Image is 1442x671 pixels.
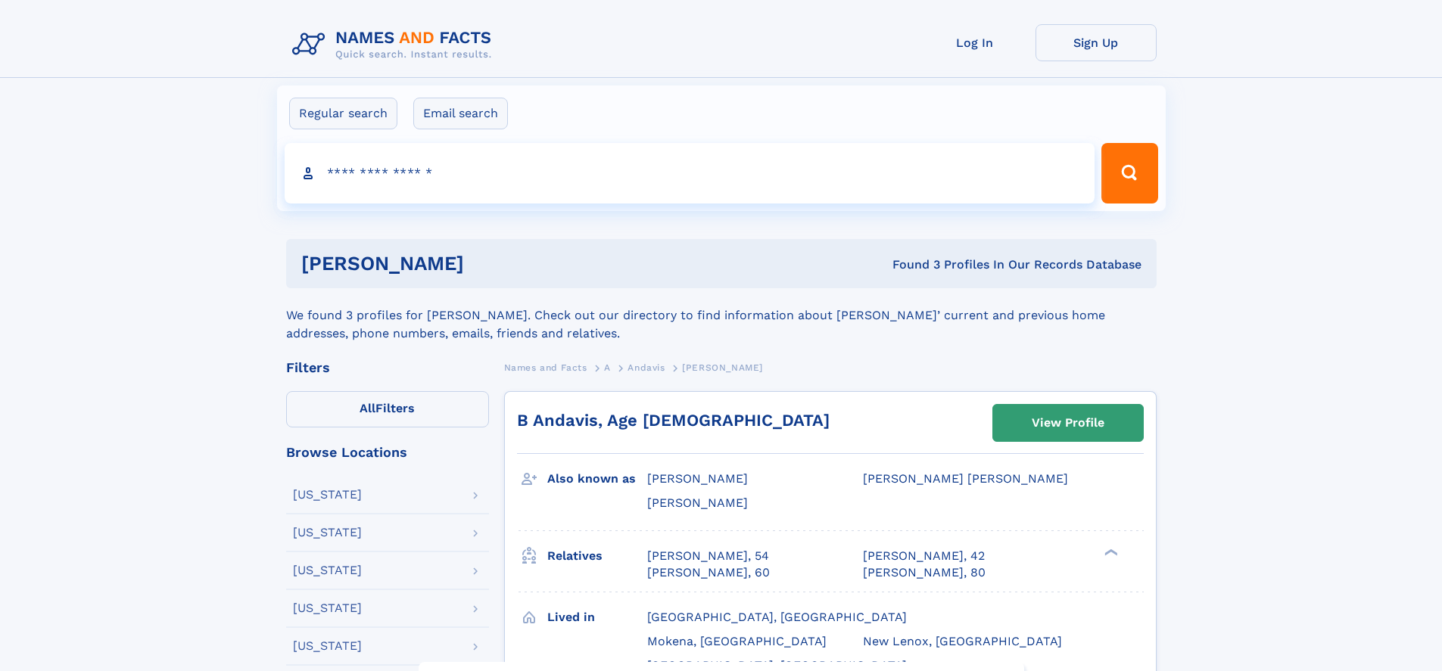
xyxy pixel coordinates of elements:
span: [GEOGRAPHIC_DATA], [GEOGRAPHIC_DATA] [647,610,907,624]
span: Andavis [628,362,665,373]
div: View Profile [1032,405,1104,440]
h3: Also known as [547,466,647,492]
a: B Andavis, Age [DEMOGRAPHIC_DATA] [517,411,830,430]
a: [PERSON_NAME], 54 [647,548,769,564]
a: View Profile [993,405,1143,441]
a: Andavis [628,358,665,377]
input: search input [285,143,1095,203]
h3: Lived in [547,604,647,630]
span: New Lenox, [GEOGRAPHIC_DATA] [863,634,1062,648]
a: [PERSON_NAME], 42 [863,548,985,564]
span: [PERSON_NAME] [PERSON_NAME] [863,471,1068,486]
span: [PERSON_NAME] [682,362,763,373]
label: Filters [286,391,489,427]
span: All [360,401,375,415]
label: Email search [413,98,508,129]
div: [US_STATE] [293,602,362,614]
a: A [604,358,611,377]
span: Mokena, [GEOGRAPHIC_DATA] [647,634,827,648]
label: Regular search [289,98,397,129]
span: [PERSON_NAME] [647,495,748,510]
a: Names and Facts [504,358,587,377]
button: Search Button [1101,143,1157,203]
div: Filters [286,361,489,374]
div: [US_STATE] [293,640,362,652]
a: [PERSON_NAME], 80 [863,564,986,581]
a: [PERSON_NAME], 60 [647,564,770,581]
div: ❯ [1101,547,1119,557]
h3: Relatives [547,543,647,569]
h1: [PERSON_NAME] [301,254,678,273]
img: Logo Names and Facts [286,24,504,65]
span: [PERSON_NAME] [647,471,748,486]
div: Found 3 Profiles In Our Records Database [678,256,1141,273]
a: Sign Up [1036,24,1157,61]
div: [US_STATE] [293,564,362,576]
a: Log In [914,24,1036,61]
div: Browse Locations [286,446,489,459]
div: [US_STATE] [293,527,362,539]
div: [US_STATE] [293,489,362,501]
span: A [604,362,611,373]
div: We found 3 profiles for [PERSON_NAME]. Check out our directory to find information about [PERSON_... [286,288,1157,343]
